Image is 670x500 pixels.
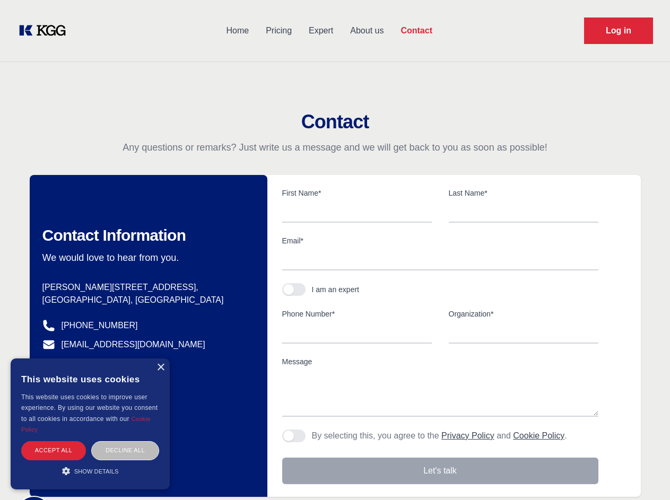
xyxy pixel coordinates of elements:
span: This website uses cookies to improve user experience. By using our website you consent to all coo... [21,393,158,423]
a: Privacy Policy [441,431,494,440]
a: [PHONE_NUMBER] [62,319,138,332]
iframe: Chat Widget [617,449,670,500]
button: Let's talk [282,458,598,484]
label: Email* [282,235,598,246]
label: First Name* [282,188,432,198]
p: By selecting this, you agree to the and . [312,429,567,442]
label: Organization* [449,309,598,319]
a: Cookie Policy [21,416,151,433]
a: Contact [392,17,441,45]
p: Any questions or remarks? Just write us a message and we will get back to you as soon as possible! [13,141,657,154]
p: [GEOGRAPHIC_DATA], [GEOGRAPHIC_DATA] [42,294,250,306]
a: Cookie Policy [513,431,564,440]
label: Last Name* [449,188,598,198]
a: [EMAIL_ADDRESS][DOMAIN_NAME] [62,338,205,351]
a: About us [342,17,392,45]
label: Phone Number* [282,309,432,319]
p: We would love to hear from you. [42,251,250,264]
a: Pricing [257,17,300,45]
div: Close [156,364,164,372]
div: I am an expert [312,284,360,295]
h2: Contact Information [42,226,250,245]
p: [PERSON_NAME][STREET_ADDRESS], [42,281,250,294]
a: Request Demo [584,17,653,44]
div: Decline all [91,441,159,460]
div: This website uses cookies [21,366,159,392]
div: Accept all [21,441,86,460]
a: Expert [300,17,342,45]
h2: Contact [13,111,657,133]
a: @knowledgegategroup [42,357,148,370]
a: KOL Knowledge Platform: Talk to Key External Experts (KEE) [17,22,74,39]
a: Home [217,17,257,45]
span: Show details [74,468,119,475]
div: Show details [21,466,159,476]
label: Message [282,356,598,367]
